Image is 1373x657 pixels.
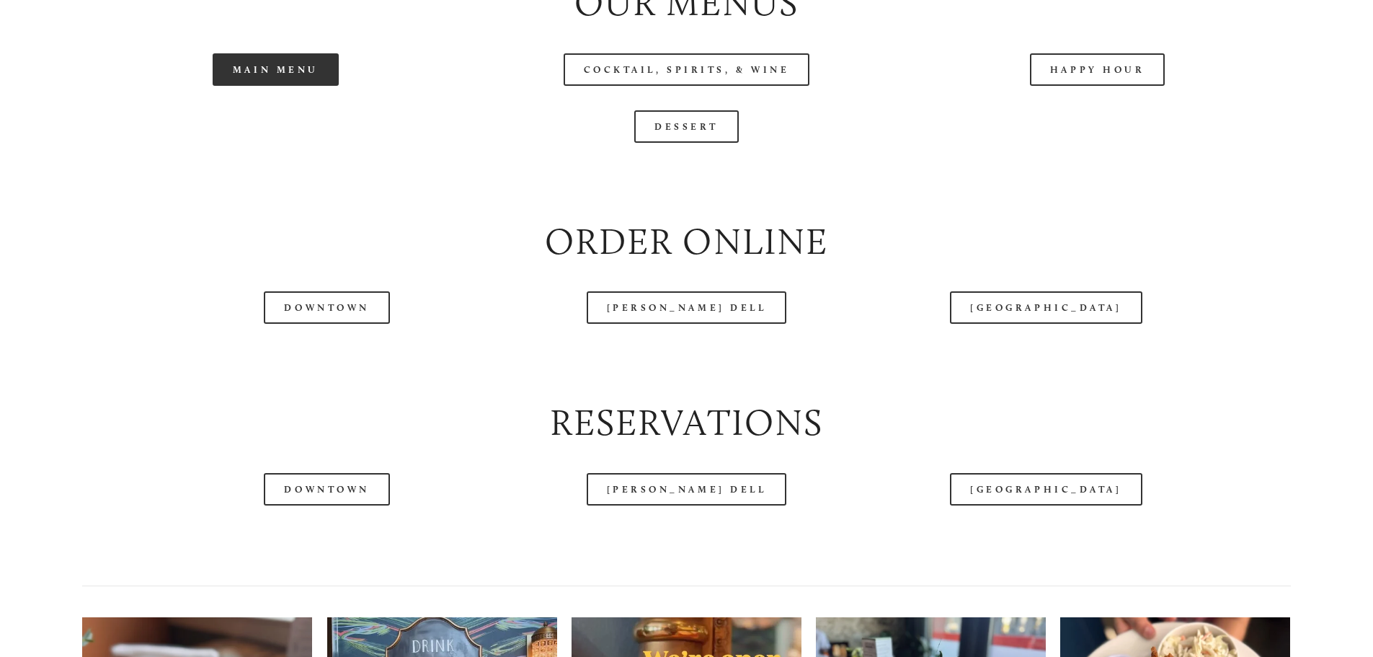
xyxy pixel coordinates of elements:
[634,110,739,143] a: Dessert
[950,291,1142,324] a: [GEOGRAPHIC_DATA]
[82,397,1290,449] h2: Reservations
[587,291,787,324] a: [PERSON_NAME] Dell
[264,473,389,506] a: Downtown
[587,473,787,506] a: [PERSON_NAME] Dell
[82,216,1290,268] h2: Order Online
[264,291,389,324] a: Downtown
[950,473,1142,506] a: [GEOGRAPHIC_DATA]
